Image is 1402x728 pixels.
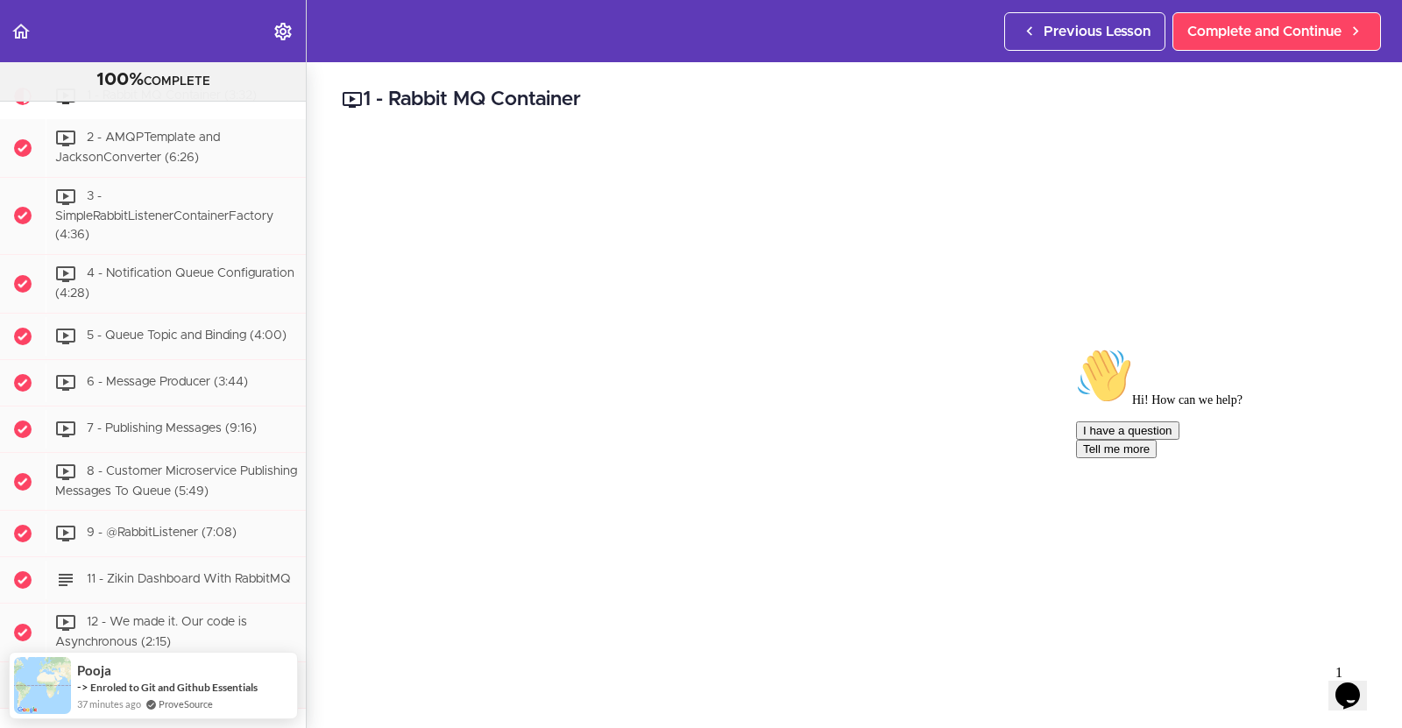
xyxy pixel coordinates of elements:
div: 👋Hi! How can we help?I have a questionTell me more [7,7,322,117]
span: 2 - AMQPTemplate and JacksonConverter (6:26) [55,131,220,164]
span: 5 - Queue Topic and Binding (4:00) [87,329,287,342]
button: I have a question [7,81,110,99]
iframe: Video Player [342,141,1367,717]
iframe: chat widget [1328,658,1384,710]
span: 12 - We made it. Our code is Asynchronous (2:15) [55,617,247,649]
span: Pooja [77,663,111,678]
a: Complete and Continue [1172,12,1381,51]
h2: 1 - Rabbit MQ Container [342,85,1367,115]
a: Enroled to Git and Github Essentials [90,681,258,694]
span: 7 - Publishing Messages (9:16) [87,422,257,435]
div: COMPLETE [22,69,284,92]
span: Hi! How can we help? [7,53,173,66]
button: Tell me more [7,99,88,117]
a: ProveSource [159,696,213,711]
span: Previous Lesson [1044,21,1151,42]
span: 37 minutes ago [77,696,141,711]
img: :wave: [7,7,63,63]
svg: Settings Menu [273,21,294,42]
iframe: chat widget [1069,341,1384,649]
span: Complete and Continue [1187,21,1342,42]
span: 9 - @RabbitListener (7:08) [87,527,237,540]
span: 11 - Zikin Dashboard With RabbitMQ [87,574,291,586]
span: -> [77,680,89,694]
span: 4 - Notification Queue Configuration (4:28) [55,267,294,300]
svg: Back to course curriculum [11,21,32,42]
span: 3 - SimpleRabbitListenerContainerFactory (4:36) [55,190,273,241]
span: 6 - Message Producer (3:44) [87,376,248,388]
span: 100% [96,71,144,88]
a: Previous Lesson [1004,12,1165,51]
span: 8 - Customer Microservice Publishing Messages To Queue (5:49) [55,465,297,498]
img: provesource social proof notification image [14,657,71,714]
